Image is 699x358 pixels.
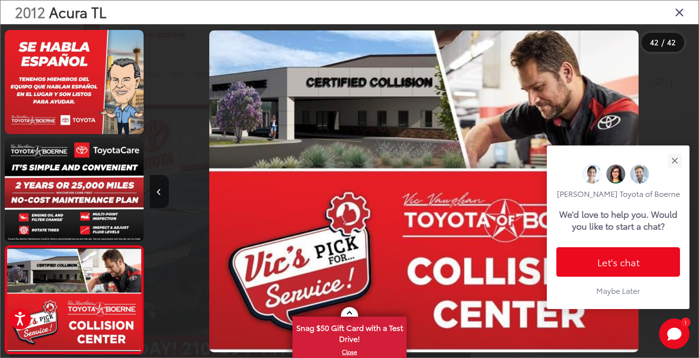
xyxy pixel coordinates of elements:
[150,175,169,208] button: Previous image
[660,39,665,46] span: /
[659,319,689,349] svg: Start Chat
[556,188,680,199] p: [PERSON_NAME] Toyota of Boerne
[15,1,45,22] span: 2012
[547,145,689,309] div: Close[PERSON_NAME] Toyota of BoerneWe'd love to help you. Would you like to start a chat?Let's ch...
[667,37,676,47] span: 42
[659,319,689,349] button: Toggle Chat Window
[3,136,145,242] img: 2012 Acura TL 3.5
[556,281,680,300] button: Maybe Later
[556,247,680,277] button: Let's chat
[293,318,406,347] span: Snag $50 Gift Card with a Test Drive!
[3,29,145,135] img: 2012 Acura TL 3.5
[49,1,106,22] span: Acura TL
[209,30,639,353] img: 2012 Acura TL 3.5
[6,249,142,351] img: 2012 Acura TL 3.5
[149,30,698,353] div: 2012 Acura TL 3.5 41
[675,6,684,18] i: Close gallery
[664,150,685,171] button: Close
[650,37,659,47] span: 42
[559,208,678,232] p: We'd love to help you. Would you like to start a chat?
[684,320,687,324] span: 1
